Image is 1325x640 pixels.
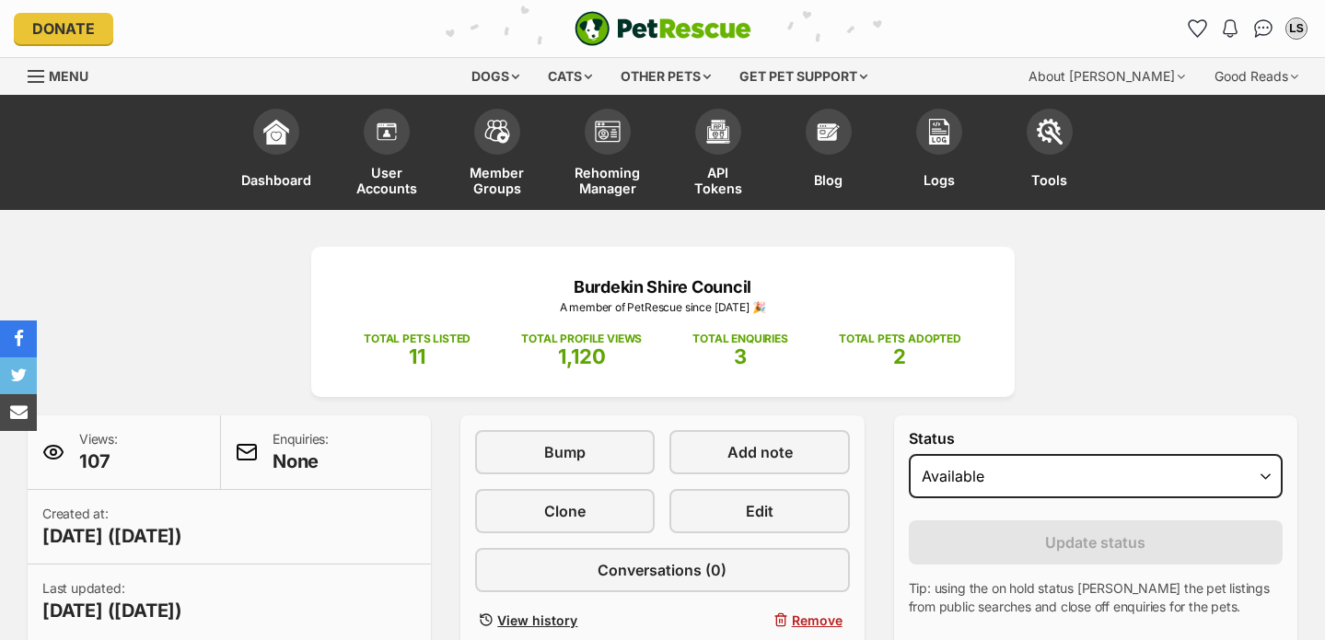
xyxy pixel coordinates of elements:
[475,548,849,592] a: Conversations (0)
[79,448,118,474] span: 107
[1037,119,1063,145] img: tools-icon-677f8b7d46040df57c17cb185196fc8e01b2b03676c49af7ba82c462532e62ee.svg
[1031,164,1067,196] span: Tools
[909,430,1283,447] label: Status
[475,607,655,634] a: View history
[924,164,955,196] span: Logs
[558,344,606,368] span: 1,120
[1223,19,1238,38] img: notifications-46538b983faf8c2785f20acdc204bb7945ddae34d4c08c2a6579f10ce5e182be.svg
[893,344,906,368] span: 2
[598,559,726,581] span: Conversations (0)
[816,119,842,145] img: blogs-icon-e71fceff818bbaa76155c998696f2ea9b8fc06abc828b24f45ee82a475c2fd99.svg
[1045,531,1145,553] span: Update status
[521,331,642,347] p: TOTAL PROFILE VIEWS
[79,430,118,474] p: Views:
[364,331,471,347] p: TOTAL PETS LISTED
[409,344,425,368] span: 11
[49,68,88,84] span: Menu
[42,523,182,549] span: [DATE] ([DATE])
[459,58,532,95] div: Dogs
[42,505,182,549] p: Created at:
[535,58,605,95] div: Cats
[263,119,289,145] img: dashboard-icon-eb2f2d2d3e046f16d808141f083e7271f6b2e854fb5c12c21221c1fb7104beca.svg
[726,58,880,95] div: Get pet support
[926,119,952,145] img: logs-icon-5bf4c29380941ae54b88474b1138927238aebebbc450bc62c8517511492d5a22.svg
[1182,14,1311,43] ul: Account quick links
[608,58,724,95] div: Other pets
[1016,58,1198,95] div: About [PERSON_NAME]
[221,99,331,210] a: Dashboard
[1282,14,1311,43] button: My account
[484,120,510,144] img: team-members-icon-5396bd8760b3fe7c0b43da4ab00e1e3bb1a5d9ba89233759b79545d2d3fc5d0d.svg
[705,119,731,145] img: api-icon-849e3a9e6f871e3acf1f60245d25b4cd0aad652aa5f5372336901a6a67317bd8.svg
[331,99,442,210] a: User Accounts
[669,489,849,533] a: Edit
[475,489,655,533] a: Clone
[669,607,849,634] button: Remove
[686,164,750,196] span: API Tokens
[575,11,751,46] a: PetRescue
[273,430,329,474] p: Enquiries:
[692,331,787,347] p: TOTAL ENQUIRIES
[544,441,586,463] span: Bump
[1287,19,1306,38] div: LS
[14,13,113,44] a: Donate
[773,99,884,210] a: Blog
[442,99,552,210] a: Member Groups
[839,331,961,347] p: TOTAL PETS ADOPTED
[909,520,1283,564] button: Update status
[465,164,529,196] span: Member Groups
[241,164,311,196] span: Dashboard
[663,99,773,210] a: API Tokens
[1182,14,1212,43] a: Favourites
[575,164,640,196] span: Rehoming Manager
[1215,14,1245,43] button: Notifications
[669,430,849,474] a: Add note
[544,500,586,522] span: Clone
[909,579,1283,616] p: Tip: using the on hold status [PERSON_NAME] the pet listings from public searches and close off e...
[884,99,994,210] a: Logs
[1254,19,1273,38] img: chat-41dd97257d64d25036548639549fe6c8038ab92f7586957e7f3b1b290dea8141.svg
[42,579,182,623] p: Last updated:
[273,448,329,474] span: None
[28,58,101,91] a: Menu
[994,99,1105,210] a: Tools
[42,598,182,623] span: [DATE] ([DATE])
[746,500,773,522] span: Edit
[1249,14,1278,43] a: Conversations
[552,99,663,210] a: Rehoming Manager
[354,164,419,196] span: User Accounts
[339,299,987,316] p: A member of PetRescue since [DATE] 🎉
[1202,58,1311,95] div: Good Reads
[814,164,843,196] span: Blog
[595,121,621,143] img: group-profile-icon-3fa3cf56718a62981997c0bc7e787c4b2cf8bcc04b72c1350f741eb67cf2f40e.svg
[475,430,655,474] a: Bump
[734,344,747,368] span: 3
[339,274,987,299] p: Burdekin Shire Council
[374,119,400,145] img: members-icon-d6bcda0bfb97e5ba05b48644448dc2971f67d37433e5abca221da40c41542bd5.svg
[575,11,751,46] img: logo-e224e6f780fb5917bec1dbf3a21bbac754714ae5b6737aabdf751b685950b380.svg
[727,441,793,463] span: Add note
[792,611,843,630] span: Remove
[497,611,577,630] span: View history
